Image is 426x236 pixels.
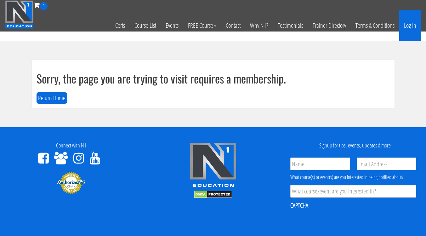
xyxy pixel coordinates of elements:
a: Testimonials [273,10,308,41]
a: Log In [399,10,421,41]
input: Name [290,158,350,170]
input: What course/event are you interested in? [290,185,416,198]
h4: Connect with N1 [5,142,137,149]
h4: Signup for tips, events, updates & more [289,142,421,149]
img: n1-education [5,0,34,29]
a: Terms & Conditions [351,10,399,41]
div: What course(s) or event(s) are you interested in being notified about? [290,173,416,181]
a: 0 [34,1,48,9]
a: Course List [130,10,161,41]
label: CAPTCHA [290,201,308,210]
a: FREE Course [183,10,221,41]
img: DMCA.com Protection Status [194,191,232,198]
a: Events [161,10,183,41]
a: Why N1? [245,10,273,41]
a: Contact [221,10,245,41]
button: Return Home [37,92,67,104]
img: Authorize.Net Merchant - Click to Verify [57,171,85,194]
a: Certs [111,10,130,41]
a: Trainer Directory [308,10,351,41]
h1: Sorry, the page you are trying to visit requires a membership. [37,72,390,85]
img: n1-edu-logo [190,142,237,189]
input: Email Address [357,158,417,170]
span: 0 [40,2,48,10]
